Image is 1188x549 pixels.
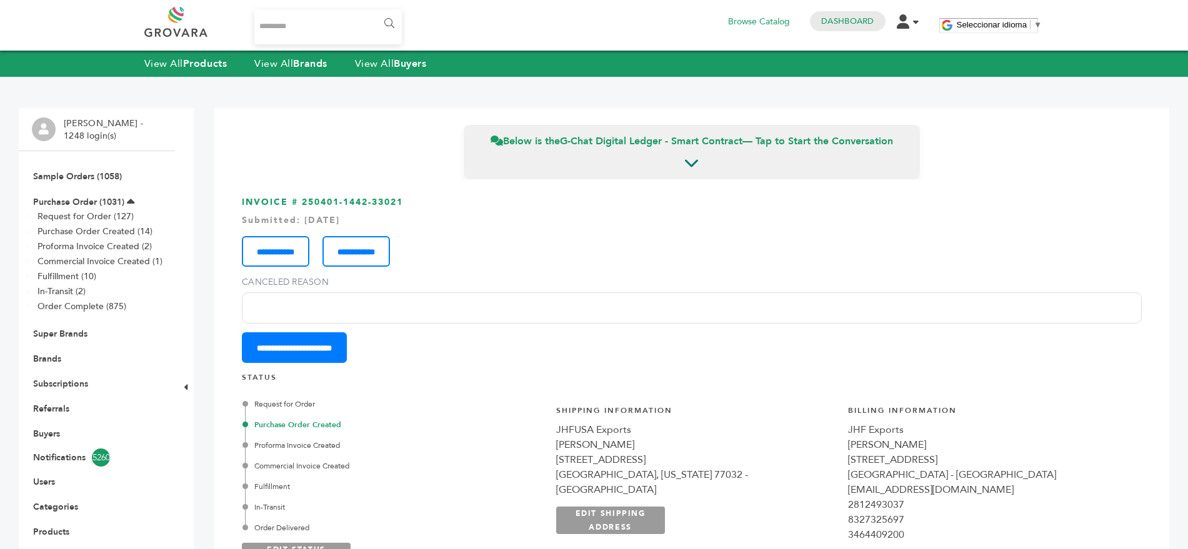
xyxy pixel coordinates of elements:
strong: G-Chat Digital Ledger - Smart Contract [560,134,742,148]
div: Fulfillment [245,481,542,492]
a: Products [33,526,69,538]
div: 3464409200 [848,527,1128,542]
a: View AllBrands [254,57,327,71]
a: Buyers [33,428,60,440]
a: EDIT SHIPPING ADDRESS [556,507,665,534]
a: Purchase Order (1031) [33,196,124,208]
a: In-Transit (2) [37,285,86,297]
span: Below is the — Tap to Start the Conversation [491,134,893,148]
a: Categories [33,501,78,513]
div: JHFUSA Exports [556,422,836,437]
a: Browse Catalog [728,15,790,29]
div: [STREET_ADDRESS] [848,452,1128,467]
a: Proforma Invoice Created (2) [37,240,152,252]
a: Dashboard [821,16,874,27]
strong: Brands [293,57,327,71]
div: [GEOGRAPHIC_DATA], [US_STATE] 77032 - [GEOGRAPHIC_DATA] [556,467,836,497]
a: View AllBuyers [355,57,427,71]
div: Submitted: [DATE] [242,214,1142,227]
div: 8327325697 [848,512,1128,527]
span: Seleccionar idioma [957,20,1027,29]
div: Proforma Invoice Created [245,440,542,451]
a: Request for Order (127) [37,210,134,222]
a: Sample Orders (1058) [33,171,122,182]
a: Subscriptions [33,378,88,390]
div: 2812493037 [848,497,1128,512]
strong: Products [183,57,227,71]
div: Commercial Invoice Created [245,460,542,472]
a: Order Complete (875) [37,300,126,312]
div: [PERSON_NAME] [848,437,1128,452]
li: [PERSON_NAME] - 1248 login(s) [64,117,146,142]
a: Referrals [33,403,69,415]
label: Canceled Reason [242,276,1142,289]
span: 5260 [92,448,110,467]
a: View AllProducts [144,57,227,71]
a: Notifications5260 [33,448,161,467]
span: ▼ [1034,20,1042,29]
a: Commercial Invoice Created (1) [37,255,162,267]
h4: STATUS [242,372,1142,389]
div: [STREET_ADDRESS] [556,452,836,467]
div: [EMAIL_ADDRESS][DOMAIN_NAME] [848,482,1128,497]
img: profile.png [32,117,56,141]
a: Super Brands [33,328,87,340]
span: ​ [1030,20,1031,29]
div: [PERSON_NAME] [556,437,836,452]
a: Seleccionar idioma​ [957,20,1042,29]
div: Purchase Order Created [245,419,542,430]
h3: INVOICE # 250401-1442-33021 [242,196,1142,364]
div: JHF Exports [848,422,1128,437]
h4: Shipping Information [556,405,836,422]
a: Purchase Order Created (14) [37,225,152,237]
a: Users [33,476,55,488]
div: [GEOGRAPHIC_DATA] - [GEOGRAPHIC_DATA] [848,467,1128,482]
a: Fulfillment (10) [37,270,96,282]
div: Request for Order [245,398,542,410]
div: In-Transit [245,502,542,513]
h4: Billing Information [848,405,1128,422]
a: Brands [33,353,61,365]
div: Order Delivered [245,522,542,533]
input: Search... [254,9,402,44]
strong: Buyers [394,57,426,71]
